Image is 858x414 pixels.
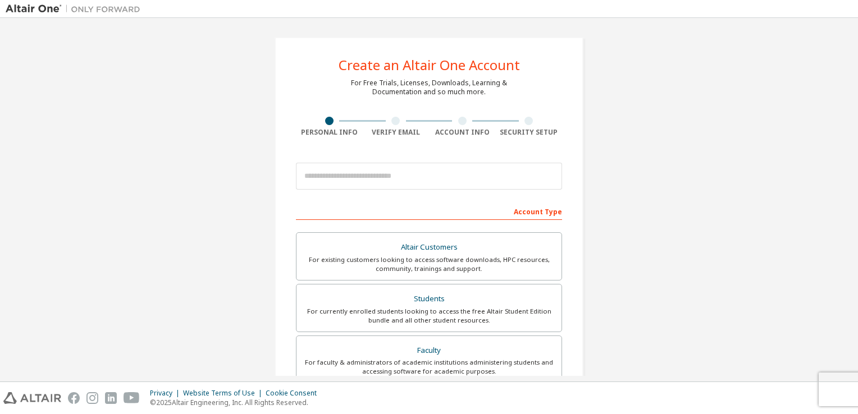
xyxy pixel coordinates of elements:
div: Create an Altair One Account [339,58,520,72]
div: For Free Trials, Licenses, Downloads, Learning & Documentation and so much more. [351,79,507,96]
div: Cookie Consent [266,389,323,398]
div: Account Info [429,128,496,137]
div: For currently enrolled students looking to access the free Altair Student Edition bundle and all ... [303,307,555,325]
img: instagram.svg [86,392,98,404]
img: Altair One [6,3,146,15]
div: Verify Email [363,128,430,137]
div: Privacy [150,389,183,398]
p: © 2025 Altair Engineering, Inc. All Rights Reserved. [150,398,323,407]
img: facebook.svg [68,392,80,404]
div: Account Type [296,202,562,220]
div: Security Setup [496,128,563,137]
div: Personal Info [296,128,363,137]
img: altair_logo.svg [3,392,61,404]
img: linkedin.svg [105,392,117,404]
div: For existing customers looking to access software downloads, HPC resources, community, trainings ... [303,255,555,273]
div: Website Terms of Use [183,389,266,398]
div: Altair Customers [303,240,555,255]
div: For faculty & administrators of academic institutions administering students and accessing softwa... [303,358,555,376]
img: youtube.svg [124,392,140,404]
div: Students [303,291,555,307]
div: Faculty [303,343,555,358]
